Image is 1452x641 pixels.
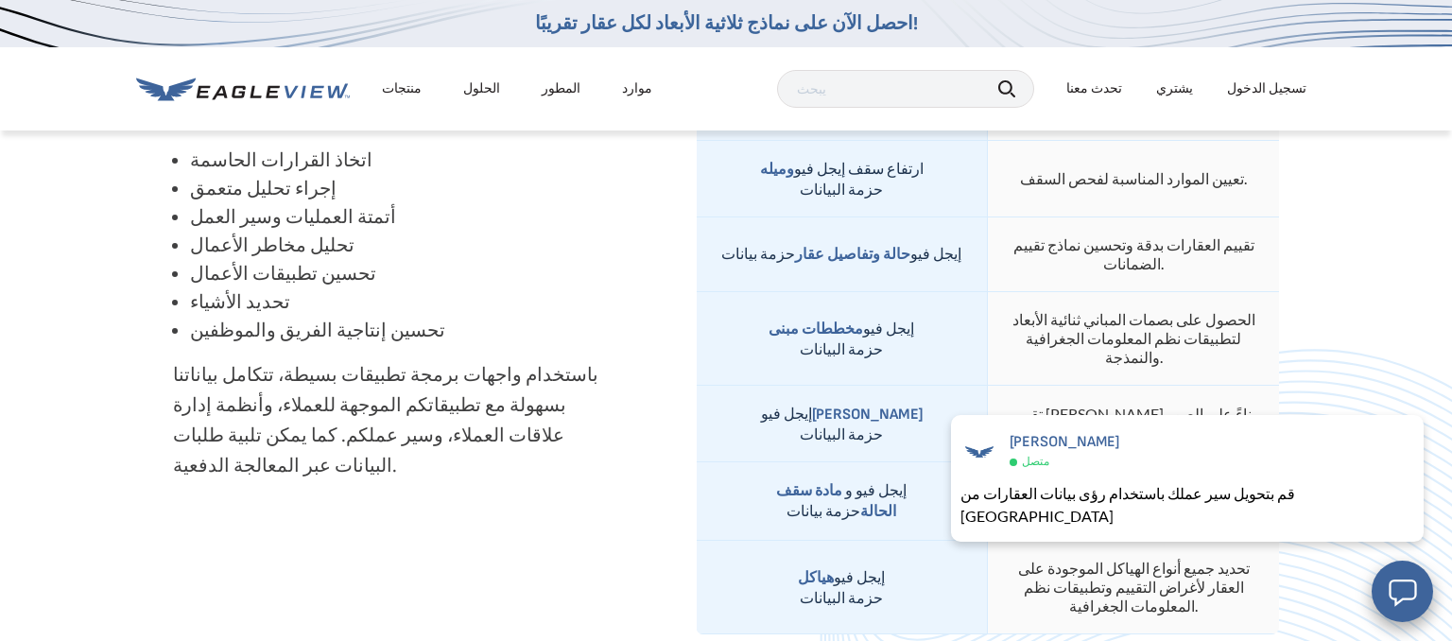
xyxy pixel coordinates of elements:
span: [PERSON_NAME] [1010,433,1119,451]
td: إيجل فيو حزمة البيانات [697,541,988,634]
td: الحصول على بصمات المباني ثنائية الأبعاد لتطبيقات نظم المعلومات الجغرافية والنمذجة. [988,292,1279,386]
a: يشتري [1156,80,1193,97]
a: وميله [760,159,794,177]
p: باستخدام واجهات برمجة تطبيقات بسيطة، تتكامل بياناتنا بسهولة مع تطبيقاتكم الموجهة للعملاء، وأنظمة ... [173,360,601,481]
div: منتجات [382,80,422,97]
a: مادة سقفالحالة [776,480,896,519]
li: تحسين تطبيقات الأعمال [190,260,601,288]
div: موارد [622,80,652,97]
strong: وميله [760,161,794,179]
td: تحديد جميع أنواع الهياكل الموجودة على العقار لأغراض التقييم وتطبيقات نظم المعلومات الجغرافية. [988,541,1279,634]
td: إيجل فيو حزمة بيانات [697,217,988,292]
td: إيجل فيو حزمة البيانات [697,292,988,386]
a: هياكل [798,567,834,585]
img: EagleBot [960,433,998,471]
td: إيجل فيو حزمة البيانات [697,386,988,462]
td: إيجل فيو و حزمة بيانات [697,462,988,541]
input: يبحث [777,70,1034,108]
strong: هياكل [798,569,834,587]
a: [PERSON_NAME] [812,404,923,422]
td: ارتفاع سقف إيجل فيو حزمة البيانات [697,141,988,217]
div: الحلول [463,80,500,97]
button: Open chat window [1372,561,1433,622]
li: تحسين إنتاجية الفريق والموظفين [190,317,601,345]
strong: [PERSON_NAME] [812,406,923,424]
td: تقييم [PERSON_NAME] بناءً على الصور التاريخية. [988,386,1279,462]
div: قم بتحويل سير عملك باستخدام رؤى بيانات العقارات من [GEOGRAPHIC_DATA] [960,482,1414,528]
li: اتخاذ القرارات الحاسمة [190,147,601,175]
a: حالة وتفاصيل عقار [795,244,910,262]
li: إجراء تحليل متعمق [190,175,601,203]
strong: مخططات مبنى [769,320,863,338]
td: تقييم العقارات بدقة وتحسين نماذج تقييم الضمانات. [988,217,1279,292]
a: مخططات مبنى [769,319,863,337]
a: المطور [542,80,580,97]
li: تحديد الأشياء [190,288,601,317]
li: تحليل مخاطر الأعمال [190,232,601,260]
a: احصل الآن على نماذج ثلاثية الأبعاد لكل عقار تقريبًا! [535,12,918,35]
td: تعيين الموارد المناسبة لفحص السقف. [988,141,1279,217]
div: تسجيل الدخول [1227,80,1306,97]
strong: حالة وتفاصيل عقار [795,246,910,264]
span: متصل [1022,455,1049,469]
div: تحدث معنا [1066,80,1122,97]
strong: مادة سقف الحالة [776,482,896,521]
li: أتمتة العمليات وسير العمل [190,203,601,232]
